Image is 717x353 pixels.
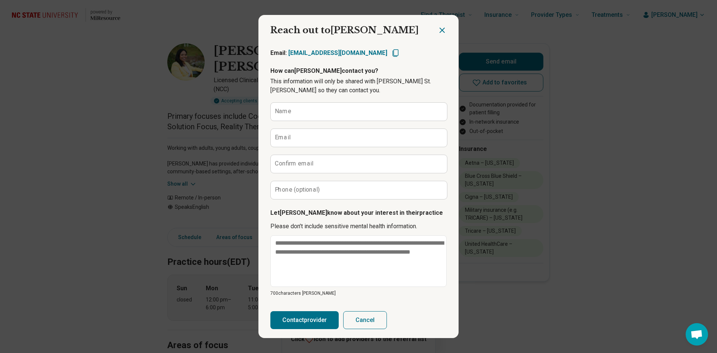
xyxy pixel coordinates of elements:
label: Email [275,134,291,140]
p: This information will only be shared with [PERSON_NAME] St. [PERSON_NAME] so they can contact you. [270,77,447,95]
a: [EMAIL_ADDRESS][DOMAIN_NAME] [288,49,387,56]
button: Copy email [391,49,400,58]
button: Contactprovider [270,311,339,329]
label: Name [275,108,291,114]
p: Email: [270,49,387,58]
p: Please don’t include sensitive mental health information. [270,222,447,231]
span: Reach out to [PERSON_NAME] [270,25,419,35]
button: Cancel [343,311,387,329]
p: 700 characters [PERSON_NAME] [270,290,447,297]
p: How can [PERSON_NAME] contact you? [270,66,447,75]
label: Confirm email [275,161,313,167]
p: Let [PERSON_NAME] know about your interest in their practice [270,208,447,217]
button: Close dialog [438,26,447,35]
label: Phone (optional) [275,187,320,193]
